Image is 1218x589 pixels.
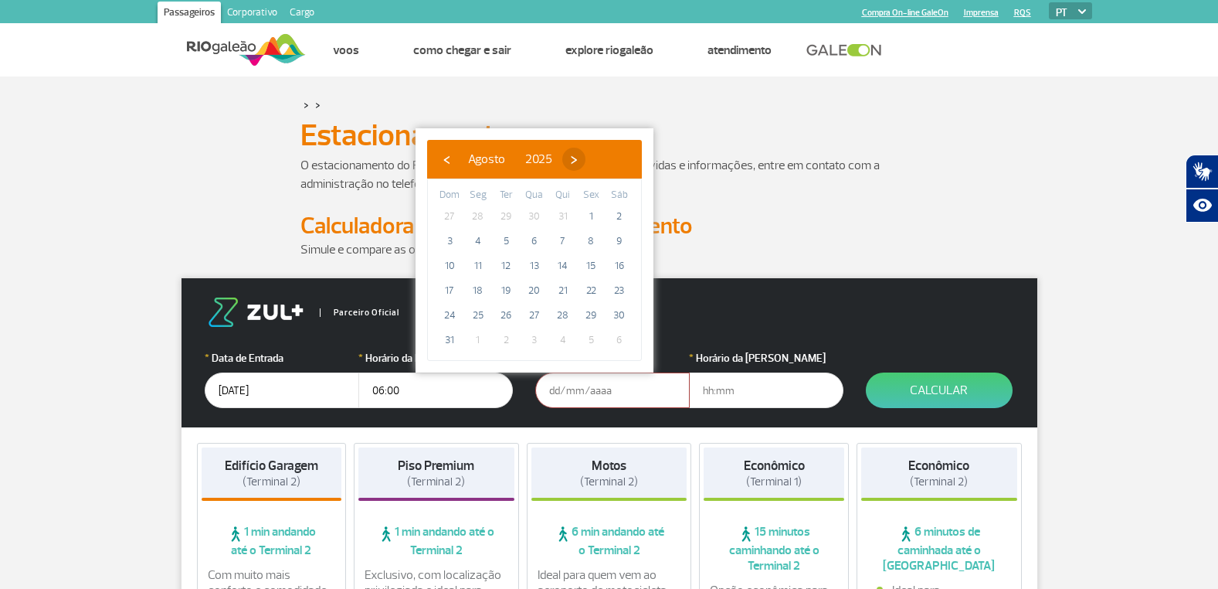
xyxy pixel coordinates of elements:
h2: Calculadora de Tarifa do Estacionamento [300,212,918,240]
span: 15 minutos caminhando até o Terminal 2 [704,524,844,574]
span: 17 [437,278,462,303]
span: 4 [551,328,575,352]
span: 16 [607,254,632,278]
span: 3 [522,328,547,352]
span: 30 [607,303,632,328]
strong: Motos [592,458,626,474]
a: > [304,96,309,114]
span: (Terminal 1) [746,475,802,489]
a: Corporativo [221,2,283,26]
button: ‹ [435,148,458,171]
h1: Estacionamento [300,122,918,148]
strong: Edifício Garagem [225,458,318,474]
p: O estacionamento do RIOgaleão é administrado pela Estapar. Para dúvidas e informações, entre em c... [300,156,918,193]
span: 6 [522,229,547,254]
button: Agosto [458,148,515,171]
span: 7 [551,229,575,254]
span: 31 [551,204,575,229]
a: Explore RIOgaleão [565,43,653,58]
span: 12 [494,254,518,278]
th: weekday [492,187,521,204]
span: 2025 [525,152,552,167]
p: Simule e compare as opções. [300,240,918,259]
span: (Terminal 2) [910,475,968,489]
th: weekday [605,187,633,204]
span: Parceiro Oficial [320,308,399,317]
span: 1 [578,204,603,229]
span: 28 [551,303,575,328]
span: Agosto [468,152,505,167]
label: Horário da [PERSON_NAME] [689,350,843,366]
span: 2 [607,204,632,229]
th: weekday [548,187,577,204]
strong: Econômico [908,458,969,474]
span: 22 [578,278,603,303]
button: 2025 [515,148,562,171]
span: 28 [466,204,490,229]
span: 5 [578,328,603,352]
a: Cargo [283,2,321,26]
span: 24 [437,303,462,328]
span: 11 [466,254,490,278]
a: Imprensa [964,8,999,18]
label: Horário da Entrada [358,350,513,366]
span: 8 [578,229,603,254]
img: logo-zul.png [205,298,307,327]
th: weekday [577,187,606,204]
span: 1 min andando até o Terminal 2 [358,524,514,558]
button: Calcular [866,373,1013,408]
span: 26 [494,303,518,328]
input: hh:mm [689,373,843,408]
span: 1 [466,328,490,352]
span: (Terminal 2) [407,475,465,489]
span: 6 min andando até o Terminal 2 [531,524,687,558]
span: 1 min andando até o Terminal 2 [202,524,342,558]
span: 18 [466,278,490,303]
a: RQS [1014,8,1031,18]
a: Como chegar e sair [413,43,511,58]
input: hh:mm [358,373,513,408]
span: 6 [607,328,632,352]
span: 23 [607,278,632,303]
input: dd/mm/aaaa [535,373,690,408]
span: 21 [551,278,575,303]
bs-datepicker-container: calendar [416,128,653,373]
th: weekday [436,187,464,204]
span: 6 minutos de caminhada até o [GEOGRAPHIC_DATA] [861,524,1017,574]
span: 15 [578,254,603,278]
button: Abrir recursos assistivos. [1186,189,1218,223]
span: 10 [437,254,462,278]
div: Plugin de acessibilidade da Hand Talk. [1186,155,1218,223]
span: 13 [522,254,547,278]
span: 31 [437,328,462,352]
span: 2 [494,328,518,352]
span: 4 [466,229,490,254]
input: dd/mm/aaaa [205,373,359,408]
a: Voos [333,43,359,58]
th: weekday [521,187,549,204]
strong: Econômico [744,458,805,474]
span: 27 [437,204,462,229]
button: › [562,148,585,171]
th: weekday [464,187,493,204]
span: 29 [578,303,603,328]
span: 27 [522,303,547,328]
span: 9 [607,229,632,254]
span: 5 [494,229,518,254]
span: 29 [494,204,518,229]
bs-datepicker-navigation-view: ​ ​ ​ [435,149,585,165]
a: Compra On-line GaleOn [862,8,948,18]
button: Abrir tradutor de língua de sinais. [1186,155,1218,189]
a: Atendimento [707,43,772,58]
span: 25 [466,303,490,328]
span: (Terminal 2) [243,475,300,489]
span: 3 [437,229,462,254]
span: (Terminal 2) [580,475,638,489]
a: > [315,96,321,114]
span: 19 [494,278,518,303]
span: 30 [522,204,547,229]
strong: Piso Premium [398,458,474,474]
span: 20 [522,278,547,303]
